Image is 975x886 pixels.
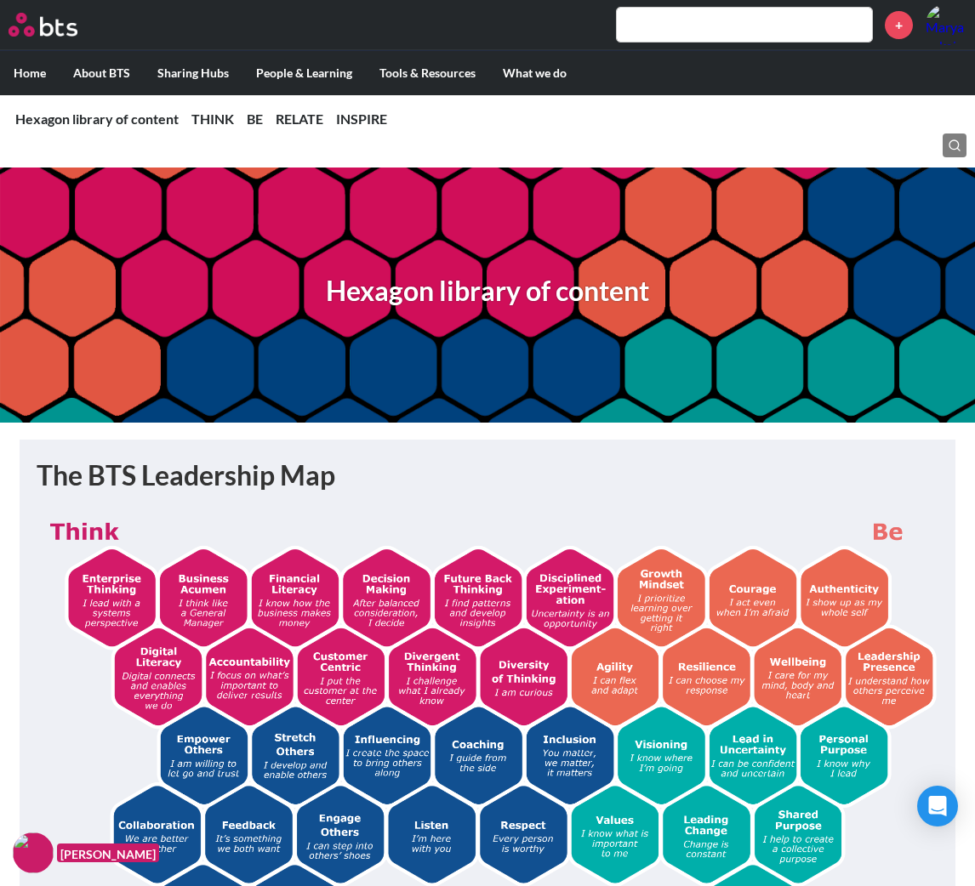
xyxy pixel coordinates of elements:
a: RELATE [276,111,323,127]
a: Go home [9,13,109,37]
label: Sharing Hubs [144,51,242,95]
h1: Hexagon library of content [326,272,649,310]
label: What we do [489,51,580,95]
a: INSPIRE [336,111,387,127]
a: THINK [191,111,234,127]
img: Marya Tykal [926,4,966,45]
img: BTS Logo [9,13,77,37]
a: Profile [926,4,966,45]
figcaption: [PERSON_NAME] [57,843,159,863]
a: + [885,11,913,39]
label: People & Learning [242,51,366,95]
h1: The BTS Leadership Map [37,457,938,495]
label: About BTS [60,51,144,95]
div: Open Intercom Messenger [917,786,958,826]
label: Tools & Resources [366,51,489,95]
img: F [13,832,54,873]
a: BE [247,111,263,127]
a: Hexagon library of content [15,111,179,127]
